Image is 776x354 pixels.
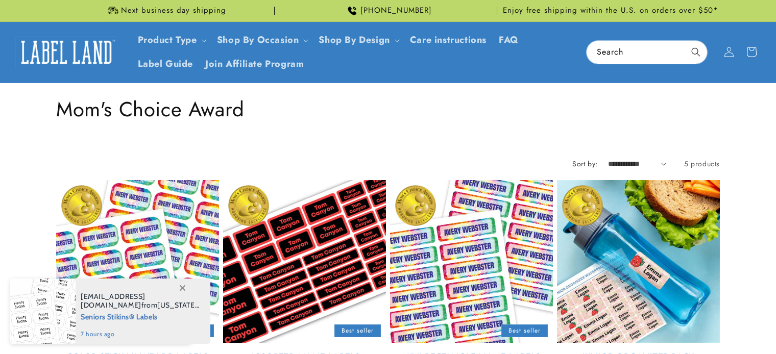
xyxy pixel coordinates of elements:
[572,159,597,169] label: Sort by:
[81,310,200,322] span: Seniors Stikins® Labels
[312,28,403,52] summary: Shop By Design
[132,28,211,52] summary: Product Type
[684,159,720,169] span: 5 products
[360,6,432,16] span: [PHONE_NUMBER]
[685,41,707,63] button: Search
[81,330,200,339] span: 7 hours ago
[138,33,197,46] a: Product Type
[81,292,145,310] span: [EMAIL_ADDRESS][DOMAIN_NAME]
[12,33,122,72] a: Label Land
[499,34,519,46] span: FAQ
[56,96,720,122] h1: Mom's Choice Award
[132,52,200,76] a: Label Guide
[157,300,199,310] span: [US_STATE]
[410,34,487,46] span: Care instructions
[211,28,313,52] summary: Shop By Occasion
[15,36,117,68] img: Label Land
[319,33,390,46] a: Shop By Design
[121,6,226,16] span: Next business day shipping
[81,292,200,310] span: from , purchased
[205,58,304,70] span: Join Affiliate Program
[404,28,493,52] a: Care instructions
[493,28,525,52] a: FAQ
[199,52,310,76] a: Join Affiliate Program
[138,58,193,70] span: Label Guide
[81,309,155,318] span: [GEOGRAPHIC_DATA]
[503,6,718,16] span: Enjoy free shipping within the U.S. on orders over $50*
[217,34,299,46] span: Shop By Occasion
